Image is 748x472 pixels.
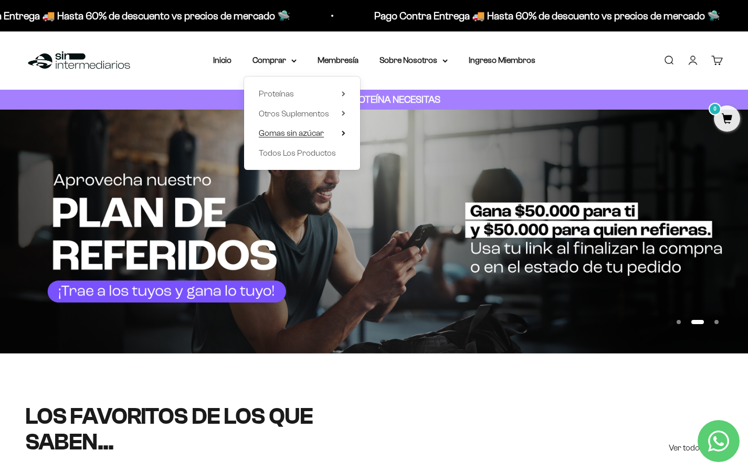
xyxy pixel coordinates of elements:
a: Inicio [213,56,231,65]
span: Otros Suplementos [259,109,329,118]
summary: Proteínas [259,87,345,101]
split-lines: LOS FAVORITOS DE LOS QUE SABEN... [25,403,313,454]
summary: Sobre Nosotros [380,53,448,67]
p: Pago Contra Entrega 🚚 Hasta 60% de descuento vs precios de mercado 🛸 [374,7,720,24]
a: Todos Los Productos [259,146,345,160]
summary: Otros Suplementos [259,107,345,121]
mark: 0 [709,103,721,115]
span: Ver todos [669,441,704,455]
summary: Gomas sin azúcar [259,126,345,140]
span: Proteínas [259,89,294,98]
a: Membresía [318,56,359,65]
a: 0 [714,114,740,125]
span: Todos Los Productos [259,148,336,157]
span: Gomas sin azúcar [259,128,324,137]
a: Ver todos [669,441,723,455]
a: Ingreso Miembros [469,56,535,65]
strong: CUANTA PROTEÍNA NECESITAS [308,94,440,105]
summary: Comprar [252,53,297,67]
